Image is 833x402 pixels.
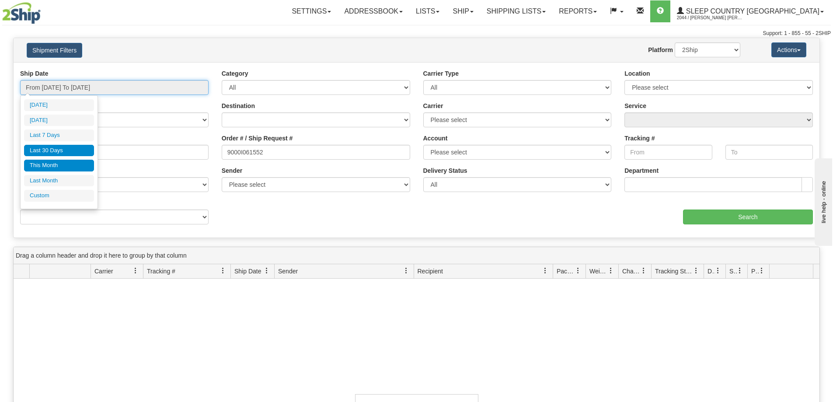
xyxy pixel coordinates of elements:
[2,2,41,24] img: logo2044.jpg
[24,129,94,141] li: Last 7 Days
[399,263,414,278] a: Sender filter column settings
[670,0,830,22] a: Sleep Country [GEOGRAPHIC_DATA] 2044 / [PERSON_NAME] [PERSON_NAME]
[648,45,673,54] label: Platform
[222,69,248,78] label: Category
[622,267,641,276] span: Charge
[813,156,832,245] iframe: chat widget
[222,166,242,175] label: Sender
[480,0,552,22] a: Shipping lists
[689,263,704,278] a: Tracking Status filter column settings
[128,263,143,278] a: Carrier filter column settings
[423,69,459,78] label: Carrier Type
[732,263,747,278] a: Shipment Issues filter column settings
[234,267,261,276] span: Ship Date
[20,69,49,78] label: Ship Date
[771,42,806,57] button: Actions
[338,0,409,22] a: Addressbook
[589,267,608,276] span: Weight
[708,267,715,276] span: Delivery Status
[571,263,586,278] a: Packages filter column settings
[7,7,81,14] div: live help - online
[423,101,443,110] label: Carrier
[14,247,819,264] div: grid grouping header
[655,267,693,276] span: Tracking Status
[636,263,651,278] a: Charge filter column settings
[24,160,94,171] li: This Month
[603,263,618,278] a: Weight filter column settings
[729,267,737,276] span: Shipment Issues
[24,175,94,187] li: Last Month
[409,0,446,22] a: Lists
[24,99,94,111] li: [DATE]
[418,267,443,276] span: Recipient
[24,190,94,202] li: Custom
[677,14,742,22] span: 2044 / [PERSON_NAME] [PERSON_NAME]
[683,210,813,224] input: Search
[624,145,712,160] input: From
[147,267,175,276] span: Tracking #
[24,115,94,126] li: [DATE]
[446,0,480,22] a: Ship
[624,101,646,110] label: Service
[423,134,448,143] label: Account
[711,263,725,278] a: Delivery Status filter column settings
[27,43,82,58] button: Shipment Filters
[624,69,650,78] label: Location
[751,267,759,276] span: Pickup Status
[624,166,659,175] label: Department
[285,0,338,22] a: Settings
[684,7,819,15] span: Sleep Country [GEOGRAPHIC_DATA]
[259,263,274,278] a: Ship Date filter column settings
[94,267,113,276] span: Carrier
[24,145,94,157] li: Last 30 Days
[557,267,575,276] span: Packages
[216,263,230,278] a: Tracking # filter column settings
[2,30,831,37] div: Support: 1 - 855 - 55 - 2SHIP
[552,0,603,22] a: Reports
[754,263,769,278] a: Pickup Status filter column settings
[538,263,553,278] a: Recipient filter column settings
[423,166,467,175] label: Delivery Status
[278,267,298,276] span: Sender
[624,134,655,143] label: Tracking #
[725,145,813,160] input: To
[222,134,293,143] label: Order # / Ship Request #
[222,101,255,110] label: Destination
